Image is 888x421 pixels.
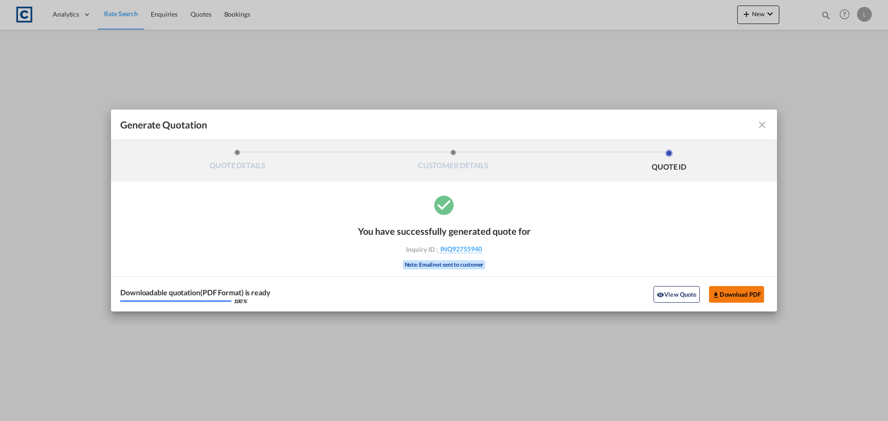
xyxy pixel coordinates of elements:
[657,291,664,299] md-icon: icon-eye
[120,119,207,131] span: Generate Quotation
[438,245,482,253] span: INQ92755940
[561,149,777,174] li: QUOTE ID
[709,286,764,303] button: Download PDF
[654,286,700,303] button: icon-eyeView Quote
[757,119,768,130] md-icon: icon-close fg-AAA8AD cursor m-0
[403,260,486,269] div: Note: Email not sent to customer
[432,193,456,216] md-icon: icon-checkbox-marked-circle
[120,289,271,296] div: Downloadable quotation(PDF Format) is ready
[358,226,530,237] div: You have successfully generated quote for
[345,149,561,174] li: CUSTOMER DETAILS
[234,299,247,304] div: 100 %
[111,110,777,311] md-dialog: Generate QuotationQUOTE ...
[129,149,345,174] li: QUOTE DETAILS
[390,245,498,253] div: Inquiry ID :
[712,291,720,299] md-icon: icon-download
